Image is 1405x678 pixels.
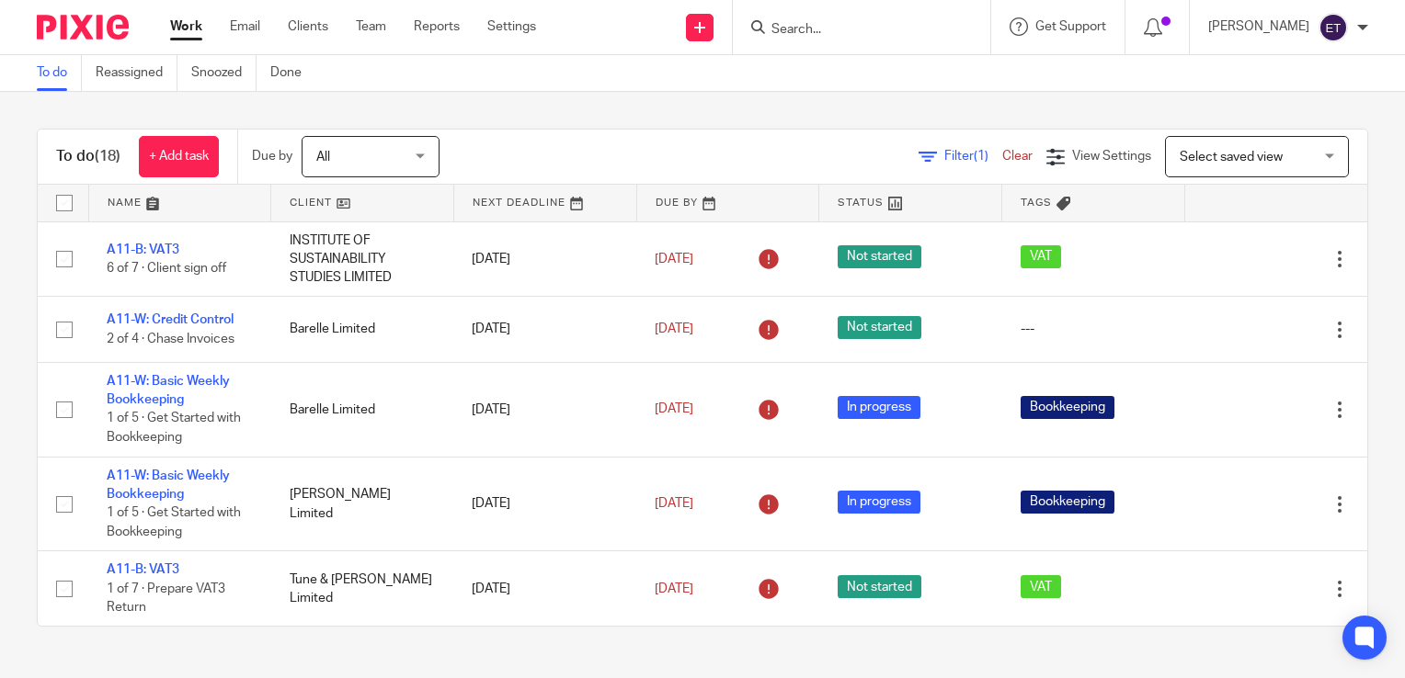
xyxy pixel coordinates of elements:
[414,17,460,36] a: Reports
[453,551,636,627] td: [DATE]
[655,497,693,510] span: [DATE]
[1319,13,1348,42] img: svg%3E
[107,375,230,406] a: A11-W: Basic Weekly Bookkeeping
[107,333,234,345] span: 2 of 4 · Chase Invoices
[1021,396,1114,419] span: Bookkeeping
[974,150,988,163] span: (1)
[139,136,219,177] a: + Add task
[96,55,177,91] a: Reassigned
[107,412,241,445] span: 1 of 5 · Get Started with Bookkeeping
[944,150,1002,163] span: Filter
[252,147,292,165] p: Due by
[1021,198,1052,208] span: Tags
[453,457,636,551] td: [DATE]
[453,297,636,362] td: [DATE]
[770,22,935,39] input: Search
[655,403,693,416] span: [DATE]
[1021,320,1167,338] div: ---
[230,17,260,36] a: Email
[37,15,129,40] img: Pixie
[271,297,454,362] td: Barelle Limited
[1021,491,1114,514] span: Bookkeeping
[107,262,226,275] span: 6 of 7 · Client sign off
[838,245,921,268] span: Not started
[838,396,920,419] span: In progress
[56,147,120,166] h1: To do
[191,55,257,91] a: Snoozed
[288,17,328,36] a: Clients
[838,575,921,598] span: Not started
[107,563,179,576] a: A11-B: VAT3
[655,322,693,335] span: [DATE]
[37,55,82,91] a: To do
[270,55,315,91] a: Done
[107,507,241,539] span: 1 of 5 · Get Started with Bookkeeping
[107,469,230,501] a: A11-W: Basic Weekly Bookkeeping
[453,362,636,457] td: [DATE]
[1021,245,1061,268] span: VAT
[271,457,454,551] td: [PERSON_NAME] Limited
[838,491,920,514] span: In progress
[453,221,636,297] td: [DATE]
[1021,575,1061,598] span: VAT
[1002,150,1033,163] a: Clear
[1180,151,1283,164] span: Select saved view
[95,149,120,164] span: (18)
[271,551,454,627] td: Tune & [PERSON_NAME] Limited
[107,243,179,256] a: A11-B: VAT3
[271,362,454,457] td: Barelle Limited
[1208,17,1309,36] p: [PERSON_NAME]
[271,221,454,297] td: INSTITUTE OF SUSTAINABILITY STUDIES LIMITED
[1072,150,1151,163] span: View Settings
[107,582,225,615] span: 1 of 7 · Prepare VAT3 Return
[316,151,330,164] span: All
[170,17,202,36] a: Work
[1035,20,1106,33] span: Get Support
[655,582,693,595] span: [DATE]
[107,313,234,326] a: A11-W: Credit Control
[487,17,536,36] a: Settings
[655,253,693,266] span: [DATE]
[838,316,921,339] span: Not started
[356,17,386,36] a: Team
